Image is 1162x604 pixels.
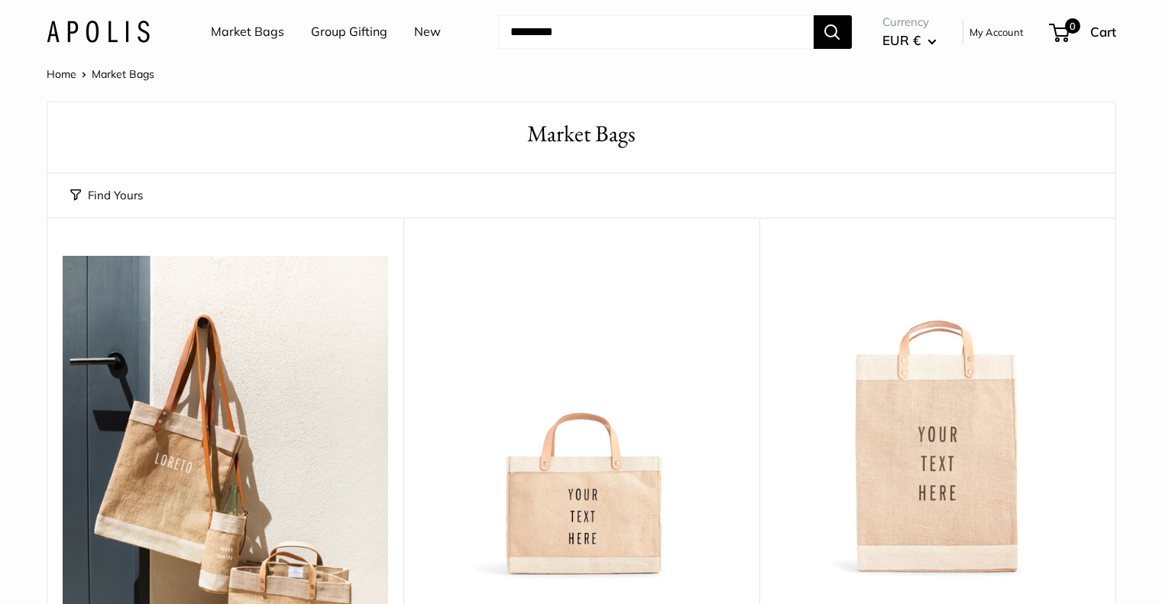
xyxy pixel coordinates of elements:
a: Market Bags [211,21,284,44]
button: EUR € [882,28,937,53]
a: 0 Cart [1050,20,1116,44]
nav: Breadcrumb [47,64,154,84]
span: Market Bags [92,67,154,81]
a: Market Bag in NaturalMarket Bag in Natural [775,256,1100,581]
span: Currency [882,11,937,33]
img: Market Bag in Natural [775,256,1100,581]
button: Find Yours [70,185,143,206]
button: Search [814,15,852,49]
a: Group Gifting [311,21,387,44]
span: Cart [1090,24,1116,40]
a: New [414,21,441,44]
img: Petite Market Bag in Natural [419,256,744,581]
span: 0 [1064,18,1079,34]
span: EUR € [882,32,921,48]
h1: Market Bags [70,118,1092,150]
input: Search... [498,15,814,49]
a: Petite Market Bag in Naturaldescription_Effortless style that elevates every moment [419,256,744,581]
a: Home [47,67,76,81]
img: Apolis [47,21,150,43]
a: My Account [969,23,1024,41]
